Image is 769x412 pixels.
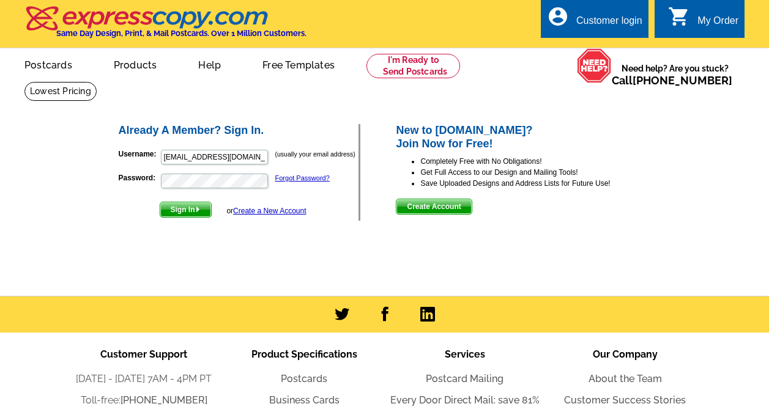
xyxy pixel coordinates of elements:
span: Our Company [593,348,658,360]
a: Create a New Account [233,207,306,215]
span: Customer Support [100,348,187,360]
li: [DATE] - [DATE] 7AM - 4PM PT [64,372,224,386]
div: or [226,205,306,216]
a: Customer Success Stories [564,394,686,406]
h2: New to [DOMAIN_NAME]? Join Now for Free! [396,124,652,150]
span: Services [445,348,485,360]
a: Forgot Password? [275,174,330,182]
a: Products [94,50,177,78]
a: About the Team [589,373,662,384]
span: Product Specifications [251,348,357,360]
span: Need help? Are you stuck? [612,62,738,87]
li: Get Full Access to our Design and Mailing Tools! [420,167,652,178]
a: account_circle Customer login [547,13,642,29]
a: Same Day Design, Print, & Mail Postcards. Over 1 Million Customers. [24,15,306,38]
label: Password: [119,172,160,183]
h4: Same Day Design, Print, & Mail Postcards. Over 1 Million Customers. [56,29,306,38]
i: account_circle [547,6,569,28]
a: Free Templates [243,50,354,78]
a: Postcard Mailing [426,373,503,384]
div: My Order [697,15,738,32]
span: Call [612,74,732,87]
li: Completely Free with No Obligations! [420,156,652,167]
button: Sign In [160,202,212,218]
li: Save Uploaded Designs and Address Lists for Future Use! [420,178,652,189]
a: Postcards [5,50,92,78]
span: Sign In [160,202,211,217]
i: shopping_cart [668,6,690,28]
span: Create Account [396,199,471,214]
label: Username: [119,149,160,160]
button: Create Account [396,199,472,215]
img: button-next-arrow-white.png [195,207,201,212]
a: shopping_cart My Order [668,13,738,29]
a: Postcards [281,373,327,384]
a: Business Cards [269,394,340,406]
img: help [577,48,612,83]
a: [PHONE_NUMBER] [633,74,732,87]
div: Customer login [576,15,642,32]
li: Toll-free: [64,393,224,408]
a: [PHONE_NUMBER] [121,394,207,406]
h2: Already A Member? Sign In. [119,124,359,138]
a: Help [179,50,240,78]
a: Every Door Direct Mail: save 81% [390,394,540,406]
small: (usually your email address) [275,150,355,158]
